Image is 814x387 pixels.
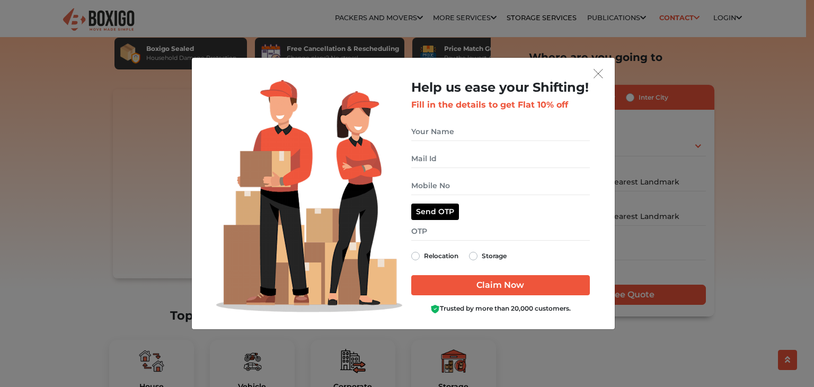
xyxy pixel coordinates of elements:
img: Boxigo Customer Shield [430,304,440,314]
input: OTP [411,222,590,241]
img: Lead Welcome Image [216,80,403,312]
h3: Fill in the details to get Flat 10% off [411,100,590,110]
input: Your Name [411,122,590,141]
label: Storage [482,250,507,262]
button: Send OTP [411,204,459,220]
input: Mobile No [411,177,590,195]
div: Trusted by more than 20,000 customers. [411,304,590,314]
input: Mail Id [411,149,590,168]
input: Claim Now [411,275,590,295]
h2: Help us ease your Shifting! [411,80,590,95]
label: Relocation [424,250,458,262]
img: exit [594,69,603,78]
